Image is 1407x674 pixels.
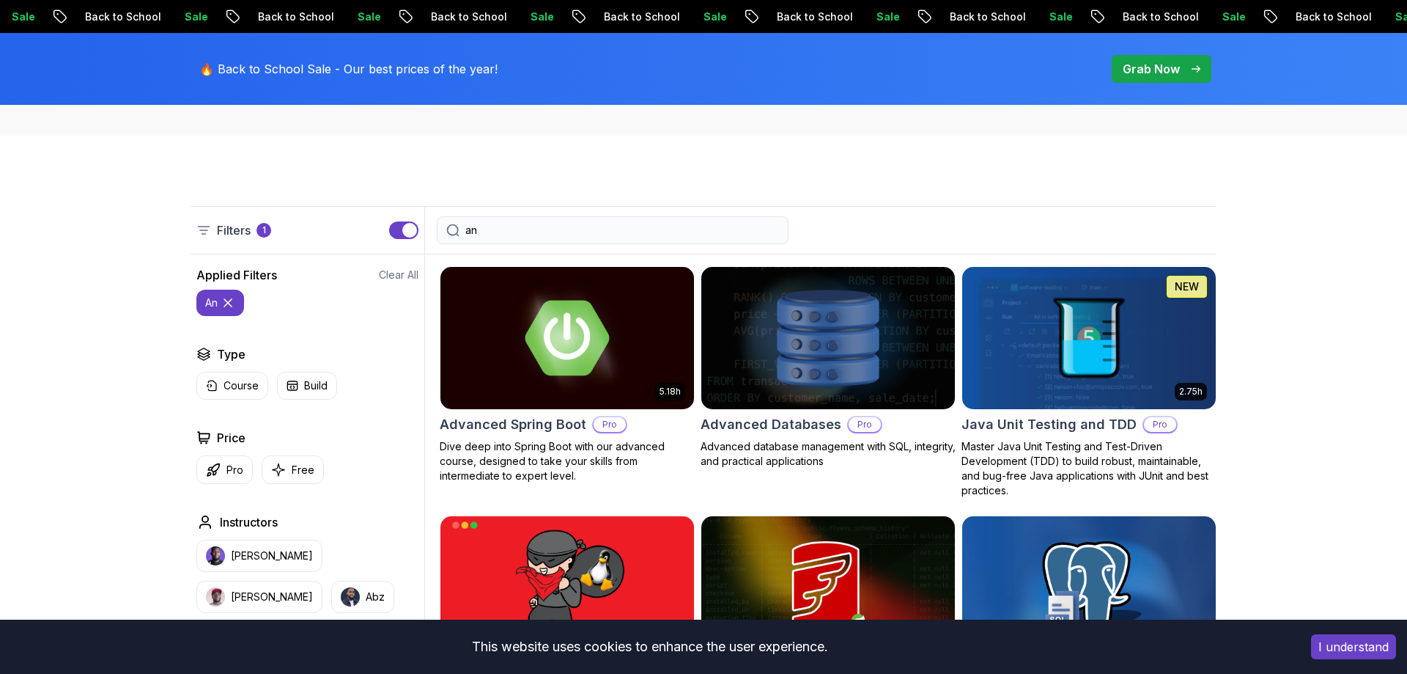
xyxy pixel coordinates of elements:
p: 2.75h [1179,386,1203,398]
p: Back to School [234,10,334,24]
p: Pro [226,463,243,477]
p: Free [292,463,314,477]
p: Back to School [407,10,507,24]
button: instructor imgAbz [331,581,394,613]
p: 5.18h [660,386,681,398]
p: an [205,296,218,310]
p: Back to School [926,10,1026,24]
button: Course [196,372,268,400]
p: Course [224,378,259,393]
div: This website uses cookies to enhance the user experience. [11,631,1289,663]
p: Sale [853,10,900,24]
p: Sale [1199,10,1246,24]
button: instructor img[PERSON_NAME] [196,581,322,613]
h2: Type [217,345,245,363]
h2: Instructors [220,513,278,531]
p: Master Java Unit Testing and Test-Driven Development (TDD) to build robust, maintainable, and bug... [961,439,1216,498]
h2: Applied Filters [196,266,277,284]
img: Flyway and Spring Boot card [701,516,955,659]
h2: Price [217,429,245,447]
a: Java Unit Testing and TDD card2.75hNEWJava Unit Testing and TDDProMaster Java Unit Testing and Te... [961,266,1216,498]
img: Advanced Spring Boot card [440,267,694,409]
p: Back to School [1099,10,1199,24]
button: Accept cookies [1311,634,1396,659]
p: Dive deep into Spring Boot with our advanced course, designed to take your skills from intermedia... [440,439,695,483]
h2: Advanced Databases [701,414,841,435]
p: Sale [161,10,208,24]
p: Grab Now [1123,60,1180,78]
p: 🔥 Back to School Sale - Our best prices of the year! [199,60,498,78]
p: Sale [507,10,554,24]
p: Back to School [753,10,853,24]
p: Back to School [1272,10,1372,24]
button: instructor img[PERSON_NAME] [196,540,322,572]
p: [PERSON_NAME] [231,549,313,563]
button: an [196,290,244,316]
p: Pro [1144,417,1176,432]
p: Build [304,378,328,393]
img: Linux Over The Wire Bandit card [440,516,694,659]
p: Pro [849,417,881,432]
p: Filters [217,221,251,239]
img: instructor img [341,587,360,607]
img: Java Unit Testing and TDD card [962,267,1216,409]
button: Free [262,455,324,484]
p: Sale [680,10,727,24]
button: Build [277,372,337,400]
p: Sale [1026,10,1073,24]
p: NEW [1175,279,1199,294]
p: 1 [262,224,266,236]
h2: Advanced Spring Boot [440,414,586,435]
p: Back to School [62,10,161,24]
h2: Java Unit Testing and TDD [961,414,1137,435]
p: Pro [594,417,626,432]
p: Abz [366,590,385,604]
a: Advanced Databases cardAdvanced DatabasesProAdvanced database management with SQL, integrity, and... [701,266,956,469]
p: Back to School [580,10,680,24]
img: instructor img [206,587,225,607]
p: [PERSON_NAME] [231,590,313,604]
img: instructor img [206,546,225,565]
p: Sale [334,10,381,24]
input: Search Java, React, Spring boot ... [465,223,779,238]
img: Advanced Databases card [701,267,955,409]
button: Clear All [379,268,418,282]
img: SQL and Databases Fundamentals card [962,516,1216,659]
p: Advanced database management with SQL, integrity, and practical applications [701,439,956,469]
a: Advanced Spring Boot card5.18hAdvanced Spring BootProDive deep into Spring Boot with our advanced... [440,266,695,483]
button: Pro [196,455,253,484]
